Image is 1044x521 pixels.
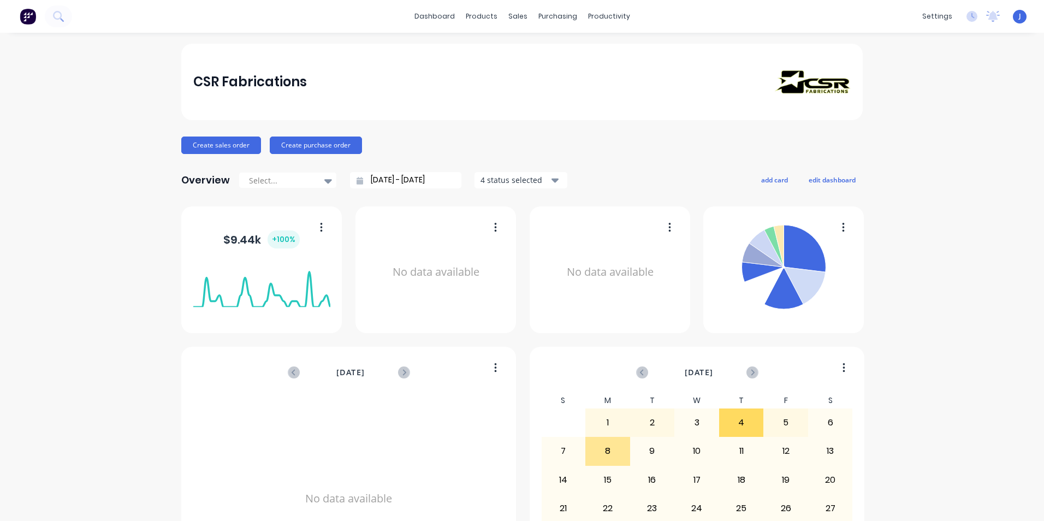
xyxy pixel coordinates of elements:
[585,393,630,408] div: M
[802,173,863,187] button: edit dashboard
[763,393,808,408] div: F
[367,221,505,324] div: No data available
[542,466,585,494] div: 14
[685,366,713,378] span: [DATE]
[533,8,583,25] div: purchasing
[631,437,674,465] div: 9
[720,409,763,436] div: 4
[181,169,230,191] div: Overview
[1019,11,1021,21] span: J
[409,8,460,25] a: dashboard
[719,393,764,408] div: T
[20,8,36,25] img: Factory
[764,409,808,436] div: 5
[809,466,852,494] div: 20
[503,8,533,25] div: sales
[809,409,852,436] div: 6
[481,174,549,186] div: 4 status selected
[586,437,630,465] div: 8
[675,437,719,465] div: 10
[774,70,851,93] img: CSR Fabrications
[808,393,853,408] div: S
[675,409,719,436] div: 3
[223,230,300,248] div: $ 9.44k
[674,393,719,408] div: W
[720,466,763,494] div: 18
[474,172,567,188] button: 4 status selected
[336,366,365,378] span: [DATE]
[917,8,958,25] div: settings
[764,437,808,465] div: 12
[631,409,674,436] div: 2
[583,8,636,25] div: productivity
[460,8,503,25] div: products
[764,466,808,494] div: 19
[542,221,679,324] div: No data available
[268,230,300,248] div: + 100 %
[675,466,719,494] div: 17
[809,437,852,465] div: 13
[586,409,630,436] div: 1
[720,437,763,465] div: 11
[181,137,261,154] button: Create sales order
[193,71,307,93] div: CSR Fabrications
[542,437,585,465] div: 7
[754,173,795,187] button: add card
[270,137,362,154] button: Create purchase order
[631,466,674,494] div: 16
[630,393,675,408] div: T
[541,393,586,408] div: S
[586,466,630,494] div: 15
